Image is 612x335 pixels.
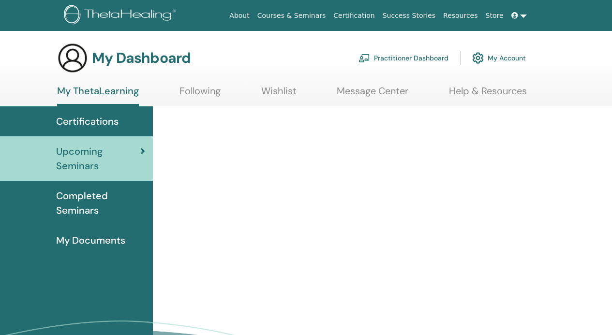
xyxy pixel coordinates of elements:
h3: My Dashboard [92,49,191,67]
img: logo.png [64,5,179,27]
a: About [225,7,253,25]
img: generic-user-icon.jpg [57,43,88,73]
a: Following [179,85,221,104]
img: chalkboard-teacher.svg [358,54,370,62]
span: Certifications [56,114,119,129]
a: Help & Resources [449,85,527,104]
a: My Account [472,47,526,69]
a: Success Stories [379,7,439,25]
span: Upcoming Seminars [56,144,140,173]
img: cog.svg [472,50,484,66]
a: Resources [439,7,482,25]
span: Completed Seminars [56,189,145,218]
a: Store [482,7,508,25]
a: Certification [329,7,378,25]
span: My Documents [56,233,125,248]
a: Practitioner Dashboard [358,47,448,69]
a: Message Center [337,85,408,104]
a: Wishlist [261,85,297,104]
a: Courses & Seminars [254,7,330,25]
a: My ThetaLearning [57,85,139,106]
